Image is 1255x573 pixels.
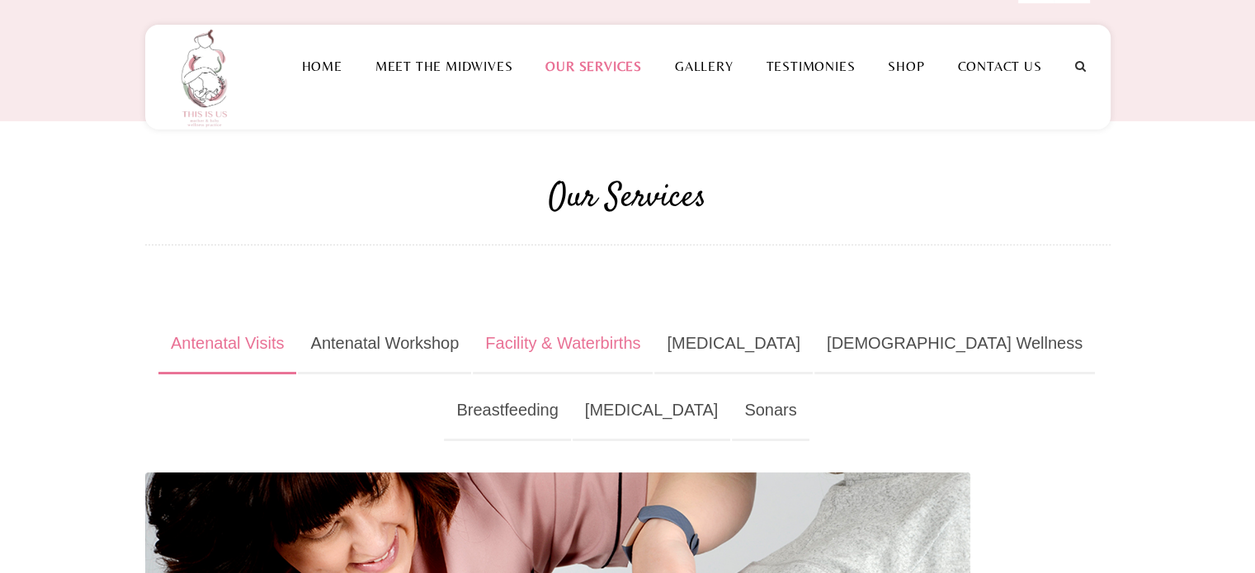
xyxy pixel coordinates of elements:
a: [MEDICAL_DATA] [654,314,813,374]
a: Antenatal Workshop [298,314,471,374]
a: Antenatal Visits [158,314,297,374]
a: Meet the Midwives [359,59,530,74]
a: Shop [871,59,941,74]
a: [MEDICAL_DATA] [573,381,731,441]
a: Testimonies [749,59,871,74]
a: Contact Us [941,59,1059,74]
a: Sonars [732,381,809,441]
a: Home [285,59,358,74]
h2: Our Services [145,175,1111,223]
a: Facility & Waterbirths [473,314,653,374]
a: Our Services [529,59,658,74]
img: This is us practice [170,25,244,129]
a: Breastfeeding [444,381,570,441]
a: Gallery [658,59,750,74]
a: [DEMOGRAPHIC_DATA] Wellness [814,314,1095,374]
